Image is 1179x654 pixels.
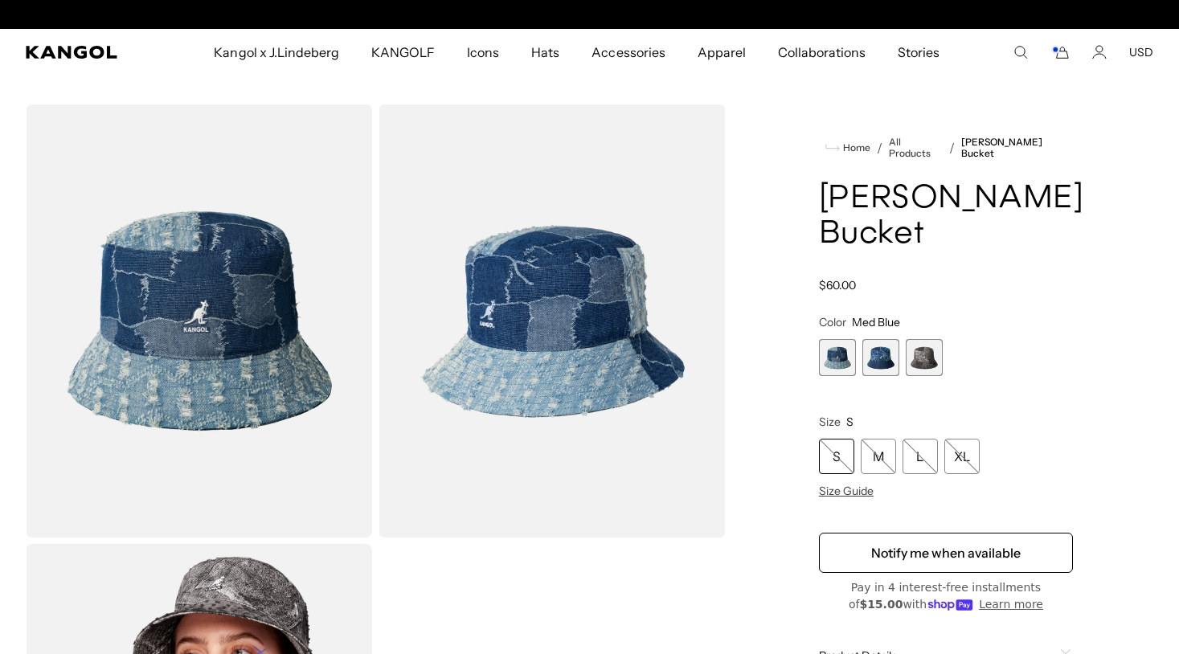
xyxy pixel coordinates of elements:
[214,29,339,76] span: Kangol x J.Lindeberg
[870,138,882,157] li: /
[819,315,846,329] span: Color
[819,339,856,376] label: Med Blue
[819,415,841,429] span: Size
[819,439,854,474] div: S
[371,29,435,76] span: KANGOLF
[26,46,141,59] a: Kangol
[778,29,866,76] span: Collaborations
[825,141,870,155] a: Home
[424,8,755,21] div: 1 of 2
[1092,45,1107,59] a: Account
[451,29,515,76] a: Icons
[906,339,943,376] label: Black Trompe L'Oeil
[355,29,451,76] a: KANGOLF
[819,533,1073,573] button: Notify me when available
[819,182,1073,252] h1: [PERSON_NAME] Bucket
[961,137,1073,159] a: [PERSON_NAME] Bucket
[379,104,725,538] img: color-med-blue
[819,137,1073,159] nav: breadcrumbs
[862,339,899,376] div: 2 of 3
[819,339,856,376] div: 1 of 3
[898,29,940,76] span: Stories
[861,439,896,474] div: M
[26,104,372,538] img: color-med-blue
[592,29,665,76] span: Accessories
[906,339,943,376] div: 3 of 3
[889,137,943,159] a: All Products
[846,415,854,429] span: S
[943,138,955,157] li: /
[819,484,874,498] span: Size Guide
[1129,45,1153,59] button: USD
[467,29,499,76] span: Icons
[698,29,746,76] span: Apparel
[424,8,755,21] slideshow-component: Announcement bar
[515,29,575,76] a: Hats
[198,29,355,76] a: Kangol x J.Lindeberg
[575,29,681,76] a: Accessories
[903,439,938,474] div: L
[819,278,856,292] span: $60.00
[862,339,899,376] label: MEDIUM BLUE FLORAL
[424,8,755,21] div: Announcement
[840,142,870,153] span: Home
[852,315,900,329] span: Med Blue
[944,439,980,474] div: XL
[1013,45,1028,59] summary: Search here
[1050,45,1070,59] button: Cart
[882,29,956,76] a: Stories
[682,29,762,76] a: Apparel
[531,29,559,76] span: Hats
[762,29,882,76] a: Collaborations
